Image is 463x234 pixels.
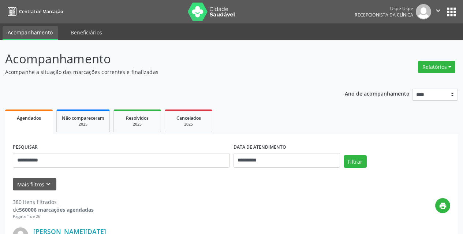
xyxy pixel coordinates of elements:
[5,68,322,76] p: Acompanhe a situação das marcações correntes e finalizadas
[170,122,207,127] div: 2025
[445,5,458,18] button: apps
[19,206,94,213] strong: 560006 marcações agendadas
[3,26,58,40] a: Acompanhamento
[234,142,286,153] label: DATA DE ATENDIMENTO
[44,180,52,188] i: keyboard_arrow_down
[434,7,442,15] i: 
[19,8,63,15] span: Central de Marcação
[355,12,413,18] span: Recepcionista da clínica
[13,178,56,191] button: Mais filtroskeyboard_arrow_down
[345,89,410,98] p: Ano de acompanhamento
[431,4,445,19] button: 
[126,115,149,121] span: Resolvidos
[13,142,38,153] label: PESQUISAR
[435,198,450,213] button: print
[344,155,367,168] button: Filtrar
[418,61,455,73] button: Relatórios
[66,26,107,39] a: Beneficiários
[13,198,94,206] div: 380 itens filtrados
[62,115,104,121] span: Não compareceram
[119,122,156,127] div: 2025
[5,50,322,68] p: Acompanhamento
[176,115,201,121] span: Cancelados
[13,213,94,220] div: Página 1 de 26
[62,122,104,127] div: 2025
[13,206,94,213] div: de
[17,115,41,121] span: Agendados
[416,4,431,19] img: img
[439,202,447,210] i: print
[5,5,63,18] a: Central de Marcação
[355,5,413,12] div: Uspe Uspe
